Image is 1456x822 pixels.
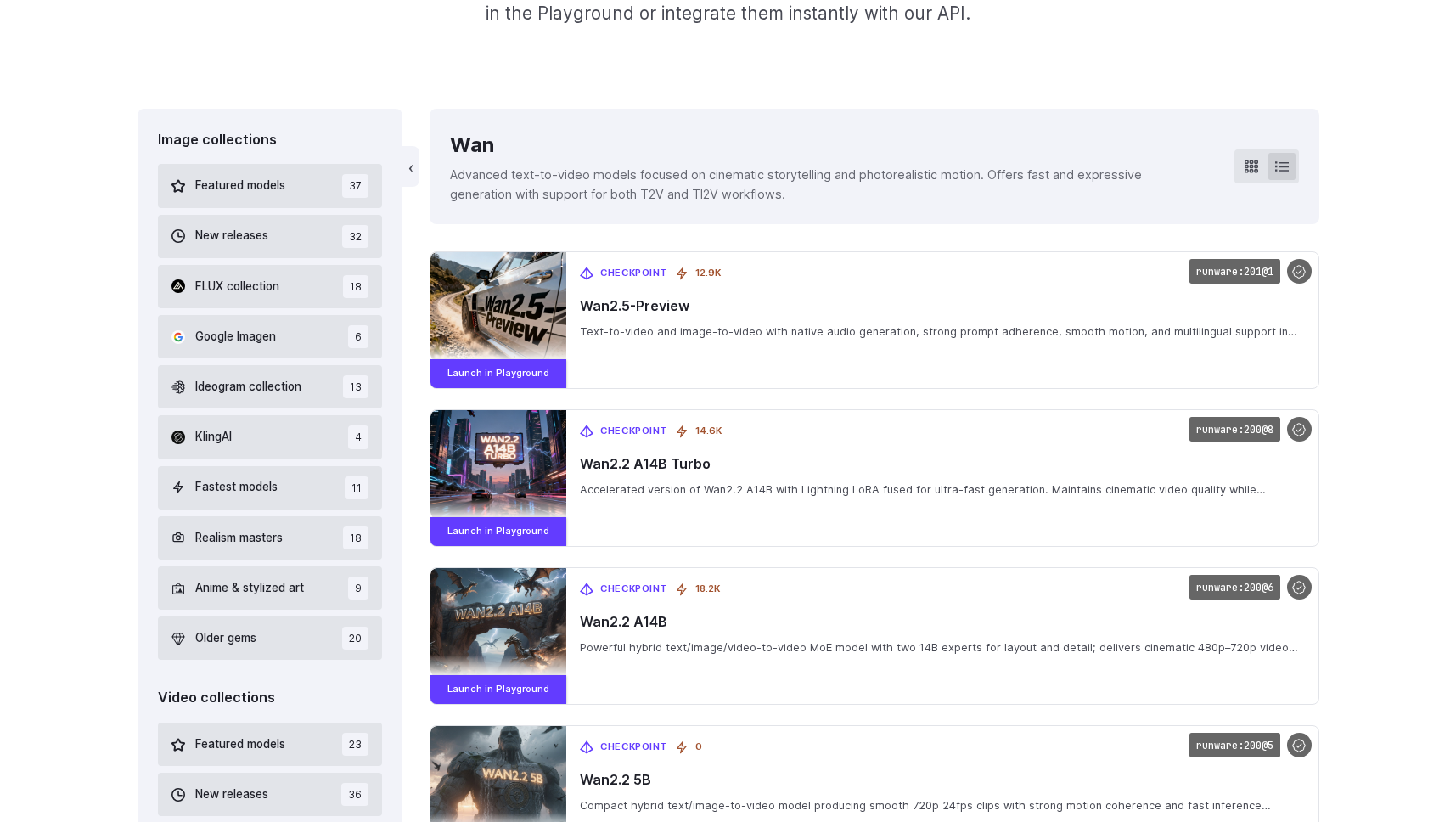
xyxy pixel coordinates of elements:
[195,227,268,245] span: New releases
[158,566,383,610] button: Anime & stylized art 9
[158,215,383,258] button: New releases 32
[1189,733,1280,757] code: runware:200@5
[1189,575,1280,600] code: runware:200@6
[158,516,383,560] button: Realism masters 18
[348,577,368,600] span: 9
[342,627,368,650] span: 20
[450,165,1206,204] p: Advanced text-to-video models focused on cinematic storytelling and photorealistic motion. Offers...
[600,582,668,597] span: Checkpoint
[580,614,1304,630] span: Wan2.2 A14B
[600,740,668,755] span: Checkpoint
[195,478,278,497] span: Fastest models
[158,687,383,709] div: Video collections
[580,798,1304,814] span: Compact hybrid text/image-to-video model producing smooth 720p 24fps clips with strong motion coh...
[195,579,304,598] span: Anime & stylized art
[1189,259,1280,284] code: runware:201@1
[195,735,285,754] span: Featured models
[695,740,702,755] span: 0
[580,640,1304,656] span: Powerful hybrid text/image/video-to-video MoE model with two 14B experts for layout and detail; d...
[430,568,566,677] img: Wan2.2 A14B
[695,266,721,281] span: 12.9K
[450,129,1206,161] div: Wan
[695,582,720,597] span: 18.2K
[195,629,256,648] span: Older gems
[195,428,232,447] span: KlingAI
[348,325,368,348] span: 6
[402,146,419,187] button: ‹
[580,324,1304,340] span: Text-to-video and image-to-video with native audio generation, strong prompt adherence, smooth mo...
[343,275,368,298] span: 18
[158,773,383,816] button: New releases 36
[343,375,368,398] span: 13
[600,266,668,281] span: Checkpoint
[580,482,1304,498] span: Accelerated version of Wan2.2 A14B with Lightning LoRA fused for ultra-fast generation. Maintains...
[580,298,1304,314] span: Wan2.5-Preview
[195,529,283,548] span: Realism masters
[341,783,368,806] span: 36
[580,456,1304,472] span: Wan2.2 A14B Turbo
[158,723,383,766] button: Featured models 23
[195,378,301,397] span: Ideogram collection
[600,424,668,439] span: Checkpoint
[342,174,368,197] span: 37
[430,410,566,519] img: Wan2.2 A14B Turbo
[195,785,268,804] span: New releases
[158,365,383,408] button: Ideogram collection 13
[343,526,368,549] span: 18
[348,425,368,448] span: 4
[158,129,383,151] div: Image collections
[342,225,368,248] span: 32
[695,424,722,439] span: 14.6K
[158,466,383,510] button: Fastest models 11
[345,476,368,499] span: 11
[580,772,1304,788] span: Wan2.2 5B
[158,315,383,358] button: Google Imagen 6
[342,733,368,756] span: 23
[158,164,383,207] button: Featured models 37
[430,252,566,361] img: Wan2.5-Preview
[1189,417,1280,442] code: runware:200@8
[195,177,285,195] span: Featured models
[158,415,383,459] button: KlingAI 4
[158,616,383,660] button: Older gems 20
[195,328,276,346] span: Google Imagen
[195,278,279,296] span: FLUX collection
[158,265,383,308] button: FLUX collection 18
